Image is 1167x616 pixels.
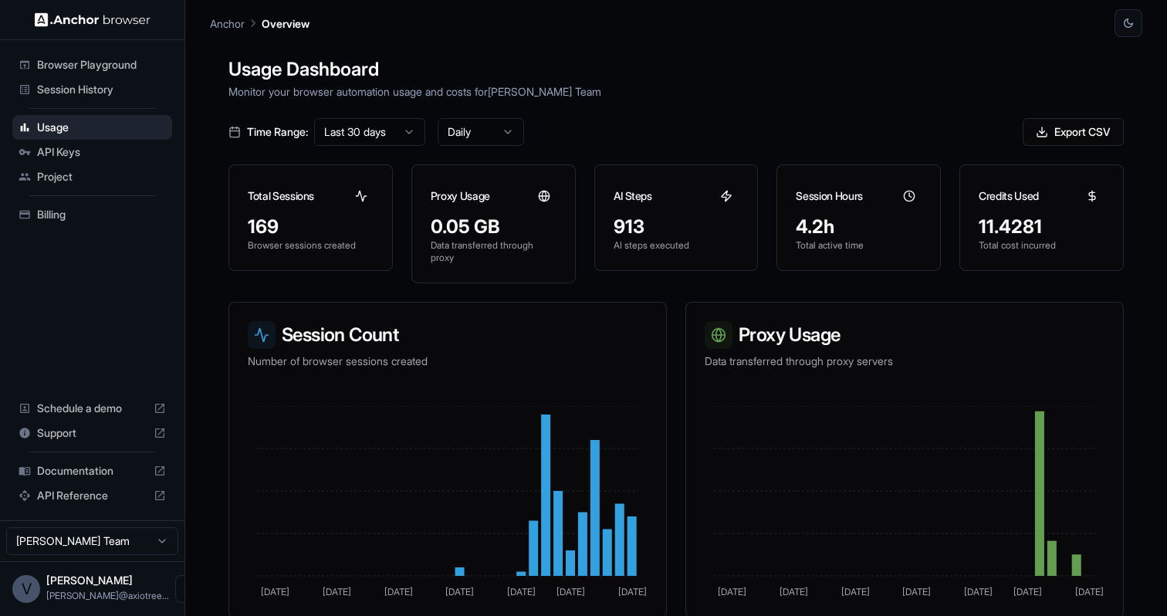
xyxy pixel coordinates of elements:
[248,188,314,204] h3: Total Sessions
[431,239,556,264] p: Data transferred through proxy
[979,188,1039,204] h3: Credits Used
[46,574,133,587] span: Vipin Tanna
[705,321,1104,349] h3: Proxy Usage
[35,12,151,27] img: Anchor Logo
[614,239,739,252] p: AI steps executed
[37,207,166,222] span: Billing
[247,124,308,140] span: Time Range:
[796,215,922,239] div: 4.2h
[37,120,166,135] span: Usage
[46,590,169,601] span: vipin@axiotree.com
[12,483,172,508] div: API Reference
[175,575,203,603] button: Open menu
[12,52,172,77] div: Browser Playground
[248,321,648,349] h3: Session Count
[1013,586,1042,597] tspan: [DATE]
[37,401,147,416] span: Schedule a demo
[1075,586,1104,597] tspan: [DATE]
[841,586,870,597] tspan: [DATE]
[37,57,166,73] span: Browser Playground
[979,239,1104,252] p: Total cost incurred
[12,575,40,603] div: V
[37,82,166,97] span: Session History
[718,586,746,597] tspan: [DATE]
[979,215,1104,239] div: 11.4281
[614,188,652,204] h3: AI Steps
[12,421,172,445] div: Support
[12,202,172,227] div: Billing
[431,215,556,239] div: 0.05 GB
[618,586,647,597] tspan: [DATE]
[445,586,474,597] tspan: [DATE]
[210,15,245,32] p: Anchor
[614,215,739,239] div: 913
[262,15,310,32] p: Overview
[431,188,490,204] h3: Proxy Usage
[705,354,1104,369] p: Data transferred through proxy servers
[964,586,993,597] tspan: [DATE]
[12,115,172,140] div: Usage
[37,488,147,503] span: API Reference
[12,459,172,483] div: Documentation
[12,396,172,421] div: Schedule a demo
[228,83,1124,100] p: Monitor your browser automation usage and costs for [PERSON_NAME] Team
[261,586,289,597] tspan: [DATE]
[37,425,147,441] span: Support
[796,188,862,204] h3: Session Hours
[902,586,931,597] tspan: [DATE]
[1023,118,1124,146] button: Export CSV
[228,56,1124,83] h1: Usage Dashboard
[12,77,172,102] div: Session History
[37,463,147,479] span: Documentation
[556,586,585,597] tspan: [DATE]
[248,215,374,239] div: 169
[210,15,310,32] nav: breadcrumb
[796,239,922,252] p: Total active time
[780,586,808,597] tspan: [DATE]
[12,164,172,189] div: Project
[248,354,648,369] p: Number of browser sessions created
[12,140,172,164] div: API Keys
[248,239,374,252] p: Browser sessions created
[384,586,413,597] tspan: [DATE]
[323,586,351,597] tspan: [DATE]
[507,586,536,597] tspan: [DATE]
[37,144,166,160] span: API Keys
[37,169,166,184] span: Project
